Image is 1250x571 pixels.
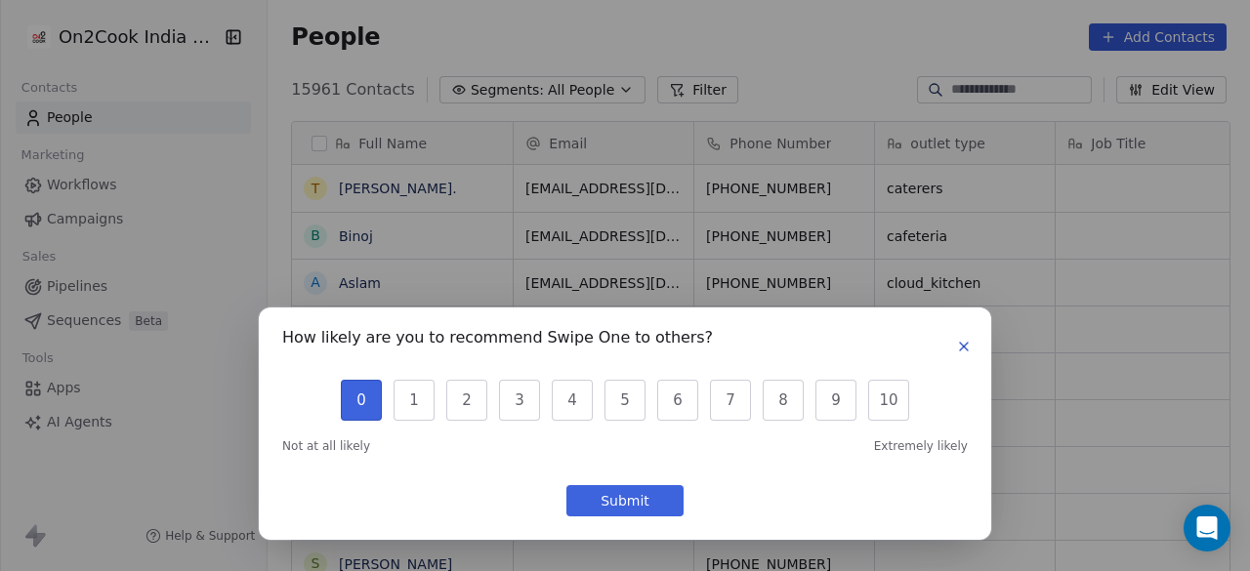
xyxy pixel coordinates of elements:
button: 2 [446,380,487,421]
h1: How likely are you to recommend Swipe One to others? [282,331,713,350]
button: 10 [868,380,909,421]
button: 4 [552,380,593,421]
span: Not at all likely [282,438,370,454]
button: Submit [566,485,684,516]
button: 0 [341,380,382,421]
button: 3 [499,380,540,421]
button: 6 [657,380,698,421]
span: Extremely likely [874,438,968,454]
button: 8 [763,380,804,421]
button: 9 [815,380,856,421]
button: 5 [604,380,646,421]
button: 7 [710,380,751,421]
button: 1 [394,380,435,421]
